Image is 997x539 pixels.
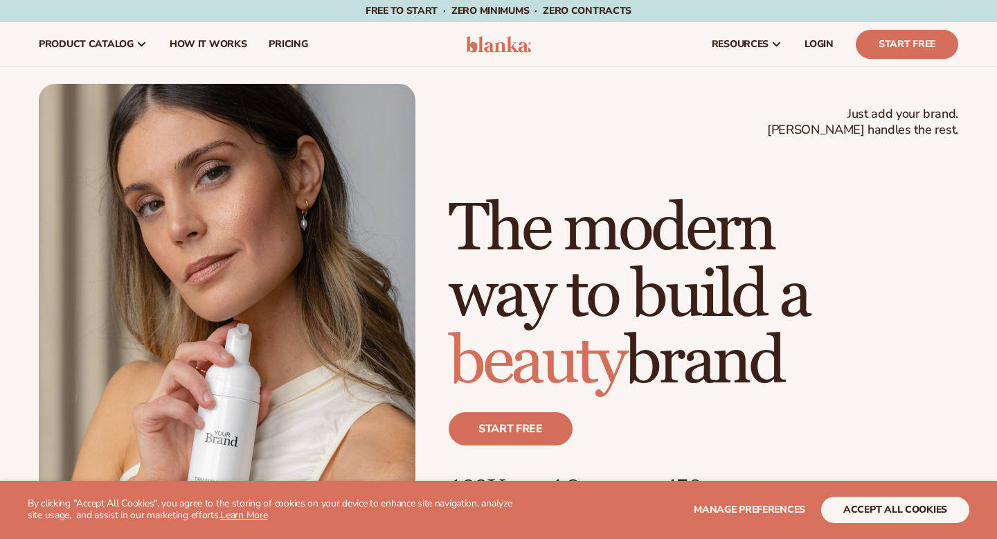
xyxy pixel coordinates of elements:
[694,503,805,516] span: Manage preferences
[170,39,247,50] span: How It Works
[39,39,134,50] span: product catalog
[449,196,958,396] h1: The modern way to build a brand
[159,22,258,67] a: How It Works
[767,106,958,139] span: Just add your brand. [PERSON_NAME] handles the rest.
[793,22,845,67] a: LOGIN
[449,412,573,445] a: Start free
[258,22,318,67] a: pricing
[220,509,267,522] a: Learn More
[805,39,834,50] span: LOGIN
[366,4,631,17] span: Free to start · ZERO minimums · ZERO contracts
[28,22,159,67] a: product catalog
[449,473,520,504] p: 100K+
[28,498,521,522] p: By clicking "Accept All Cookies", you agree to the storing of cookies on your device to enhance s...
[856,30,958,59] a: Start Free
[466,36,532,53] img: logo
[821,497,969,523] button: accept all cookies
[449,321,625,403] span: beauty
[701,22,793,67] a: resources
[694,497,805,523] button: Manage preferences
[269,39,307,50] span: pricing
[548,473,635,504] p: 4.9
[712,39,769,50] span: resources
[663,473,767,504] p: 450+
